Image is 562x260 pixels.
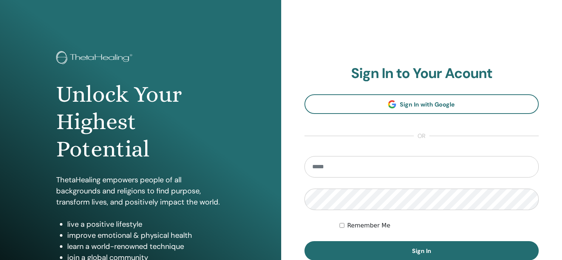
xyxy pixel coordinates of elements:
[67,241,225,252] li: learn a world-renowned technique
[412,247,431,255] span: Sign In
[304,94,539,114] a: Sign In with Google
[56,81,225,163] h1: Unlock Your Highest Potential
[400,101,455,108] span: Sign In with Google
[56,174,225,207] p: ThetaHealing empowers people of all backgrounds and religions to find purpose, transform lives, a...
[340,221,539,230] div: Keep me authenticated indefinitely or until I manually logout
[414,132,429,141] span: or
[304,65,539,82] h2: Sign In to Your Acount
[67,219,225,230] li: live a positive lifestyle
[67,230,225,241] li: improve emotional & physical health
[347,221,391,230] label: Remember Me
